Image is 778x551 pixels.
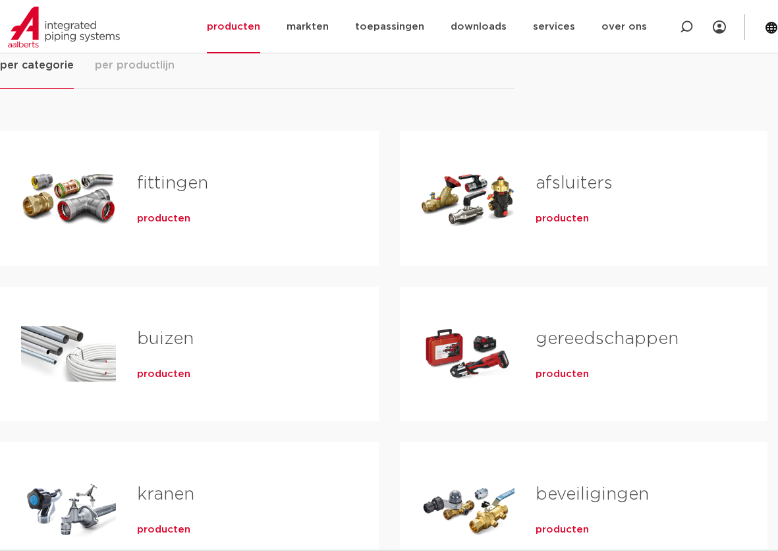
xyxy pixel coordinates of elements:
[536,212,589,225] a: producten
[536,523,589,536] a: producten
[536,330,679,347] a: gereedschappen
[137,523,190,536] a: producten
[137,330,194,347] a: buizen
[137,212,190,225] a: producten
[137,486,194,503] a: kranen
[536,175,613,192] a: afsluiters
[95,57,175,73] span: per productlijn
[137,368,190,381] a: producten
[536,368,589,381] a: producten
[137,175,208,192] a: fittingen
[536,486,649,503] a: beveiligingen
